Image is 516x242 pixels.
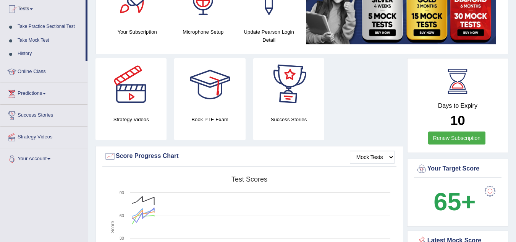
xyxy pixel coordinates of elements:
[120,190,124,195] text: 90
[416,102,500,109] h4: Days to Expiry
[14,34,86,47] a: Take Mock Test
[0,105,87,124] a: Success Stories
[14,20,86,34] a: Take Practice Sectional Test
[0,148,87,167] a: Your Account
[416,163,500,175] div: Your Target Score
[231,175,267,183] tspan: Test scores
[95,115,167,123] h4: Strategy Videos
[14,47,86,61] a: History
[428,132,486,145] a: Renew Subscription
[0,83,87,102] a: Predictions
[174,115,245,123] h4: Book PTE Exam
[450,113,465,128] b: 10
[253,115,324,123] h4: Success Stories
[104,151,395,162] div: Score Progress Chart
[120,213,124,218] text: 60
[120,236,124,240] text: 30
[174,28,233,36] h4: Microphone Setup
[0,127,87,146] a: Strategy Videos
[0,61,87,80] a: Online Class
[110,221,115,233] tspan: Score
[240,28,298,44] h4: Update Pearson Login Detail
[434,188,476,216] b: 65+
[108,28,167,36] h4: Your Subscription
